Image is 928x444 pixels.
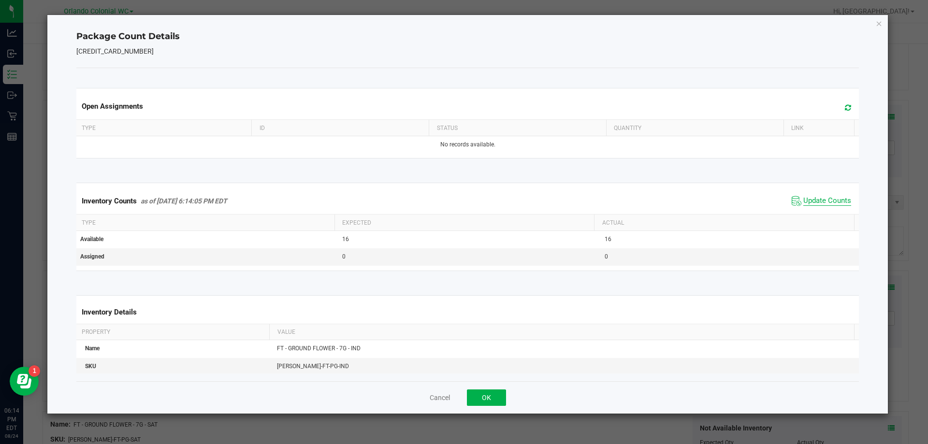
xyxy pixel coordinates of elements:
[82,125,96,131] span: Type
[80,253,104,260] span: Assigned
[876,17,883,29] button: Close
[437,125,458,131] span: Status
[602,219,624,226] span: Actual
[342,219,371,226] span: Expected
[260,125,265,131] span: ID
[277,345,361,352] span: FT - GROUND FLOWER - 7G - IND
[82,197,137,205] span: Inventory Counts
[803,196,851,206] span: Update Counts
[605,236,611,243] span: 16
[342,253,346,260] span: 0
[605,253,608,260] span: 0
[10,367,39,396] iframe: Resource center
[467,389,506,406] button: OK
[82,102,143,111] span: Open Assignments
[85,345,100,352] span: Name
[80,236,103,243] span: Available
[277,329,295,335] span: Value
[141,197,227,205] span: as of [DATE] 6:14:05 PM EDT
[85,363,96,370] span: SKU
[82,329,110,335] span: Property
[791,125,804,131] span: Link
[29,365,40,377] iframe: Resource center unread badge
[82,219,96,226] span: Type
[614,125,641,131] span: Quantity
[277,363,349,370] span: [PERSON_NAME]-FT-PG-IND
[342,236,349,243] span: 16
[430,393,450,402] button: Cancel
[76,30,859,43] h4: Package Count Details
[74,136,861,153] td: No records available.
[76,48,859,55] h5: [CREDIT_CARD_NUMBER]
[82,308,137,316] span: Inventory Details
